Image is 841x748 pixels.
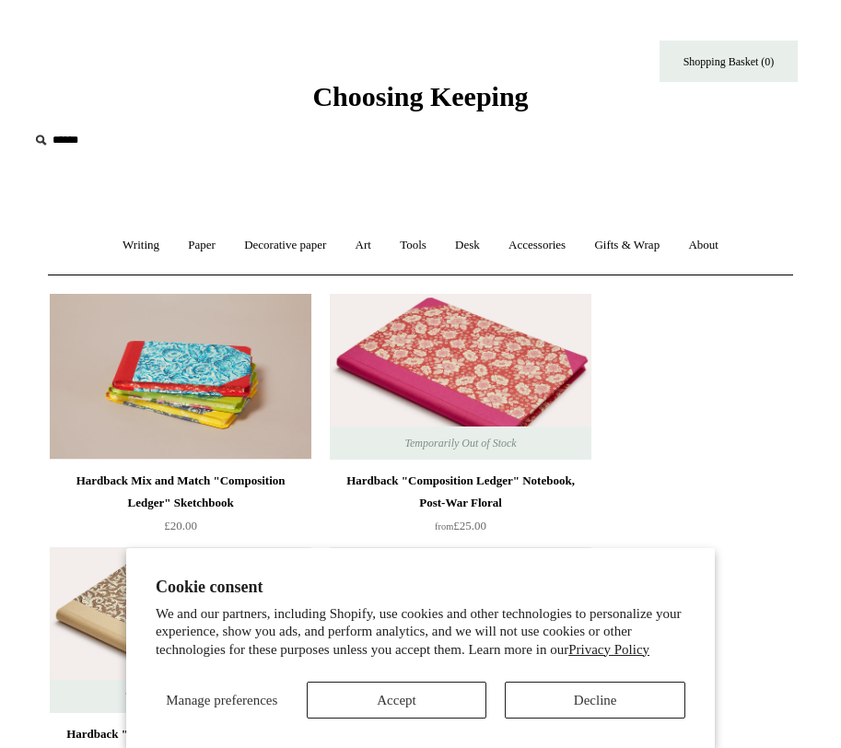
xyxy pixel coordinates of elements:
[330,547,591,713] a: Hardback "Composition Ledger" Notebook, Floral Tile Hardback "Composition Ledger" Notebook, Flora...
[50,294,311,460] img: Hardback Mix and Match "Composition Ledger" Sketchbook
[435,519,486,532] span: £25.00
[330,470,591,545] a: Hardback "Composition Ledger" Notebook, Post-War Floral from£25.00
[50,294,311,460] a: Hardback Mix and Match "Composition Ledger" Sketchbook Hardback Mix and Match "Composition Ledger...
[50,547,311,713] img: Hardback "Composition Ledger" Notebook, Dragon
[330,547,591,713] img: Hardback "Composition Ledger" Notebook, Floral Tile
[435,521,453,532] span: from
[231,221,339,270] a: Decorative paper
[110,221,172,270] a: Writing
[343,221,384,270] a: Art
[312,81,528,111] span: Choosing Keeping
[496,221,578,270] a: Accessories
[156,682,288,719] button: Manage preferences
[330,294,591,460] img: Hardback "Composition Ledger" Notebook, Post-War Floral
[50,547,311,713] a: Hardback "Composition Ledger" Notebook, Dragon Hardback "Composition Ledger" Notebook, Dragon Tem...
[387,221,439,270] a: Tools
[660,41,798,82] a: Shopping Basket (0)
[442,221,493,270] a: Desk
[175,221,228,270] a: Paper
[386,427,534,460] span: Temporarily Out of Stock
[307,682,487,719] button: Accept
[581,221,672,270] a: Gifts & Wrap
[675,221,731,270] a: About
[164,519,197,532] span: £20.00
[50,470,311,545] a: Hardback Mix and Match "Composition Ledger" Sketchbook £20.00
[334,470,587,514] div: Hardback "Composition Ledger" Notebook, Post-War Floral
[156,578,685,597] h2: Cookie consent
[156,605,685,660] p: We and our partners, including Shopify, use cookies and other technologies to personalize your ex...
[330,294,591,460] a: Hardback "Composition Ledger" Notebook, Post-War Floral Hardback "Composition Ledger" Notebook, P...
[505,682,685,719] button: Decline
[106,680,254,713] span: Temporarily Out of Stock
[54,470,307,514] div: Hardback Mix and Match "Composition Ledger" Sketchbook
[568,642,649,657] a: Privacy Policy
[166,693,277,707] span: Manage preferences
[312,96,528,109] a: Choosing Keeping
